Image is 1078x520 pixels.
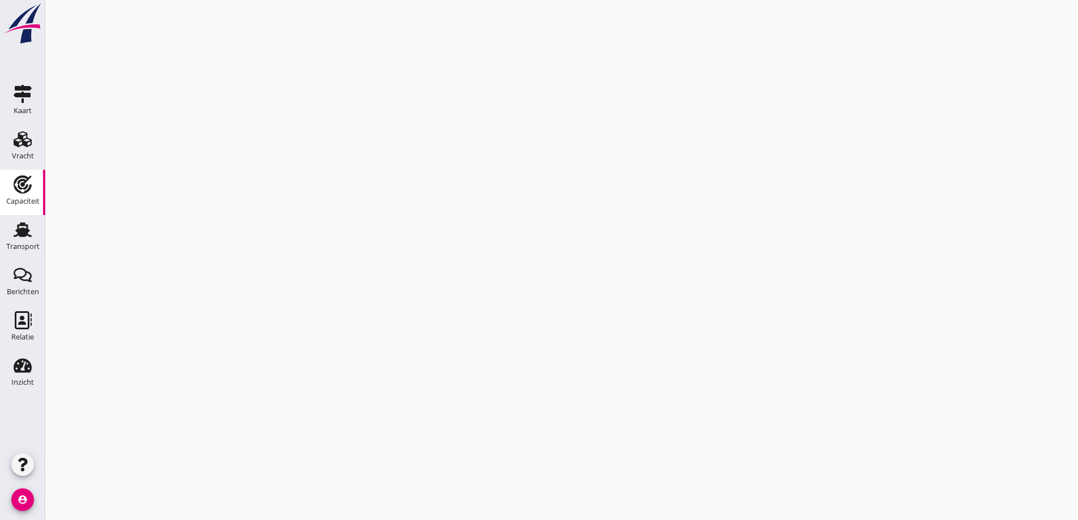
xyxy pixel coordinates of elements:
[11,488,34,511] i: account_circle
[2,3,43,45] img: logo-small.a267ee39.svg
[14,107,32,114] div: Kaart
[6,243,40,250] div: Transport
[11,379,34,386] div: Inzicht
[11,333,34,341] div: Relatie
[6,197,40,205] div: Capaciteit
[12,152,34,160] div: Vracht
[7,288,39,295] div: Berichten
